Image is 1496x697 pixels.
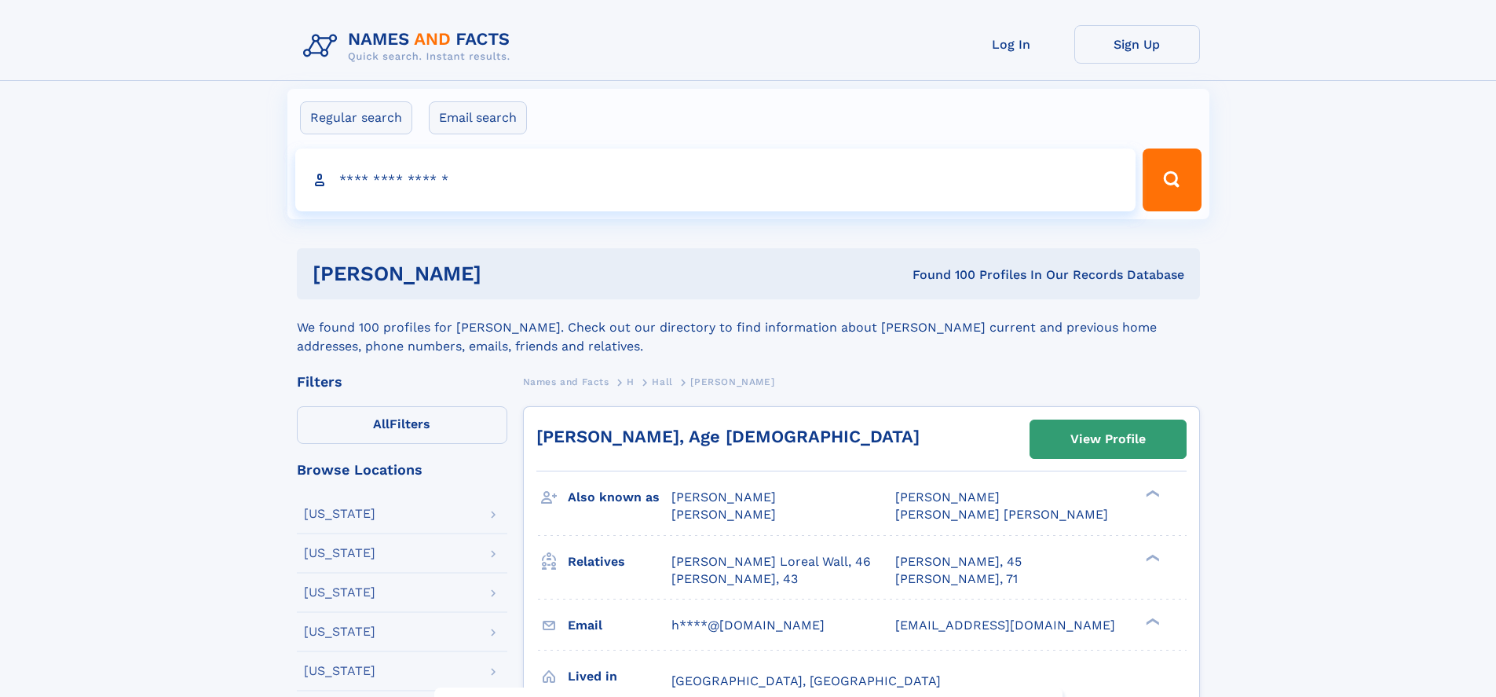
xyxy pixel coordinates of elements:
a: [PERSON_NAME], 71 [895,570,1018,588]
h3: Lived in [568,663,671,690]
div: [US_STATE] [304,665,375,677]
div: ❯ [1142,489,1161,499]
span: All [373,416,390,431]
h1: [PERSON_NAME] [313,264,697,284]
span: [PERSON_NAME] [PERSON_NAME] [895,507,1108,522]
span: [GEOGRAPHIC_DATA], [GEOGRAPHIC_DATA] [671,673,941,688]
div: View Profile [1070,421,1146,457]
div: [US_STATE] [304,547,375,559]
a: Sign Up [1074,25,1200,64]
label: Filters [297,406,507,444]
span: [PERSON_NAME] [895,490,1000,504]
div: [US_STATE] [304,508,375,520]
span: H [627,376,635,387]
div: Found 100 Profiles In Our Records Database [697,266,1184,284]
span: [PERSON_NAME] [671,507,776,522]
label: Regular search [300,101,412,134]
a: Names and Facts [523,372,609,391]
h3: Email [568,612,671,639]
a: [PERSON_NAME], 45 [895,553,1022,570]
label: Email search [429,101,527,134]
span: Hall [652,376,672,387]
div: ❯ [1142,616,1161,626]
a: [PERSON_NAME], 43 [671,570,798,588]
div: [US_STATE] [304,586,375,599]
div: We found 100 profiles for [PERSON_NAME]. Check out our directory to find information about [PERSO... [297,299,1200,356]
a: View Profile [1030,420,1186,458]
a: [PERSON_NAME], Age [DEMOGRAPHIC_DATA] [536,427,920,446]
span: [PERSON_NAME] [690,376,774,387]
input: search input [295,149,1136,211]
div: Browse Locations [297,463,507,477]
a: Log In [949,25,1074,64]
h3: Relatives [568,548,671,575]
a: [PERSON_NAME] Loreal Wall, 46 [671,553,871,570]
a: H [627,372,635,391]
span: [PERSON_NAME] [671,490,776,504]
div: ❯ [1142,552,1161,563]
span: [EMAIL_ADDRESS][DOMAIN_NAME] [895,618,1115,633]
button: Search Button [1143,149,1201,211]
div: Filters [297,375,507,389]
a: Hall [652,372,672,391]
div: [US_STATE] [304,625,375,638]
h3: Also known as [568,484,671,511]
img: Logo Names and Facts [297,25,523,68]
